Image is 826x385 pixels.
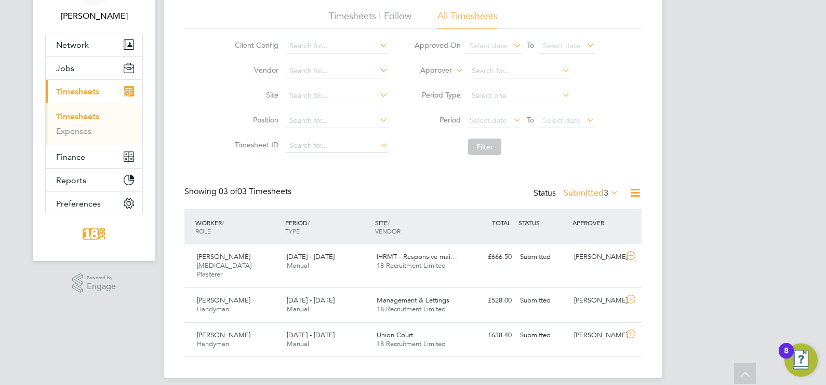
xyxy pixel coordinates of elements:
span: To [524,38,537,52]
a: Powered byEngage [72,273,116,293]
label: Period [414,115,461,125]
span: 18 Recruitment Limited [377,305,446,313]
div: Showing [184,186,294,197]
span: VENDOR [375,227,401,235]
input: Search for... [286,39,388,53]
button: Network [46,33,142,56]
span: 18 Recruitment Limited [377,339,446,348]
label: Submitted [564,188,619,198]
div: £528.00 [462,292,516,309]
input: Search for... [286,64,388,78]
input: Search for... [286,114,388,128]
div: WORKER [193,213,283,240]
span: Network [56,40,89,50]
label: Vendor [232,65,278,75]
button: Filter [468,139,501,155]
button: Reports [46,169,142,191]
span: Manual [287,261,309,270]
span: [DATE] - [DATE] [287,252,335,261]
span: Manual [287,305,309,313]
label: Position [232,115,278,125]
span: Select date [470,116,507,125]
span: Powered by [87,273,116,282]
input: Search for... [468,64,570,78]
div: Submitted [516,292,570,309]
span: [MEDICAL_DATA] - Plasterer [197,261,256,279]
button: Open Resource Center, 8 new notifications [784,343,818,377]
span: ROLE [195,227,211,235]
label: Timesheet ID [232,140,278,149]
a: Go to home page [45,226,143,242]
button: Timesheets [46,80,142,103]
span: [PERSON_NAME] [197,331,250,339]
span: 03 of [219,186,237,197]
div: PERIOD [283,213,372,240]
button: Finance [46,145,142,168]
label: Client Config [232,40,278,50]
div: SITE [372,213,462,240]
div: £666.50 [462,249,516,266]
span: Handyman [197,305,229,313]
button: Jobs [46,57,142,79]
a: Expenses [56,126,91,136]
label: Period Type [414,90,461,100]
input: Select one [468,89,570,103]
div: [PERSON_NAME] [570,292,624,309]
div: Submitted [516,249,570,266]
span: Manual [287,339,309,348]
li: Timesheets I Follow [329,10,411,29]
div: £638.40 [462,327,516,344]
span: / [388,218,390,227]
label: Approved On [414,40,461,50]
span: Reports [56,175,86,185]
label: Site [232,90,278,100]
span: Union Court [377,331,413,339]
div: APPROVER [570,213,624,232]
span: Chloe Crayden [45,10,143,22]
span: 18 Recruitment Limited [377,261,446,270]
span: Handyman [197,339,229,348]
span: TOTAL [492,218,511,227]
span: / [222,218,224,227]
input: Search for... [286,89,388,103]
span: TYPE [285,227,300,235]
span: Engage [87,282,116,291]
input: Search for... [286,139,388,153]
span: [DATE] - [DATE] [287,331,335,339]
div: Submitted [516,327,570,344]
li: All Timesheets [437,10,498,29]
div: STATUS [516,213,570,232]
span: Preferences [56,199,101,209]
span: Select date [543,41,580,50]
div: Timesheets [46,103,142,145]
div: [PERSON_NAME] [570,327,624,344]
span: Select date [470,41,507,50]
span: [PERSON_NAME] [197,252,250,261]
button: Preferences [46,192,142,215]
img: 18rec-logo-retina.png [80,226,108,242]
span: [DATE] - [DATE] [287,296,335,305]
span: [PERSON_NAME] [197,296,250,305]
div: [PERSON_NAME] [570,249,624,266]
span: Jobs [56,63,74,73]
div: 8 [784,351,789,364]
span: 03 Timesheets [219,186,291,197]
div: Status [534,186,621,201]
label: Approver [405,65,452,76]
span: Management & Lettings [377,296,449,305]
span: IHRMT - Responsive mai… [377,252,457,261]
a: Timesheets [56,112,99,121]
span: Timesheets [56,87,99,97]
span: Finance [56,152,85,162]
span: / [308,218,310,227]
span: Select date [543,116,580,125]
span: 3 [604,188,608,198]
span: To [524,113,537,127]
